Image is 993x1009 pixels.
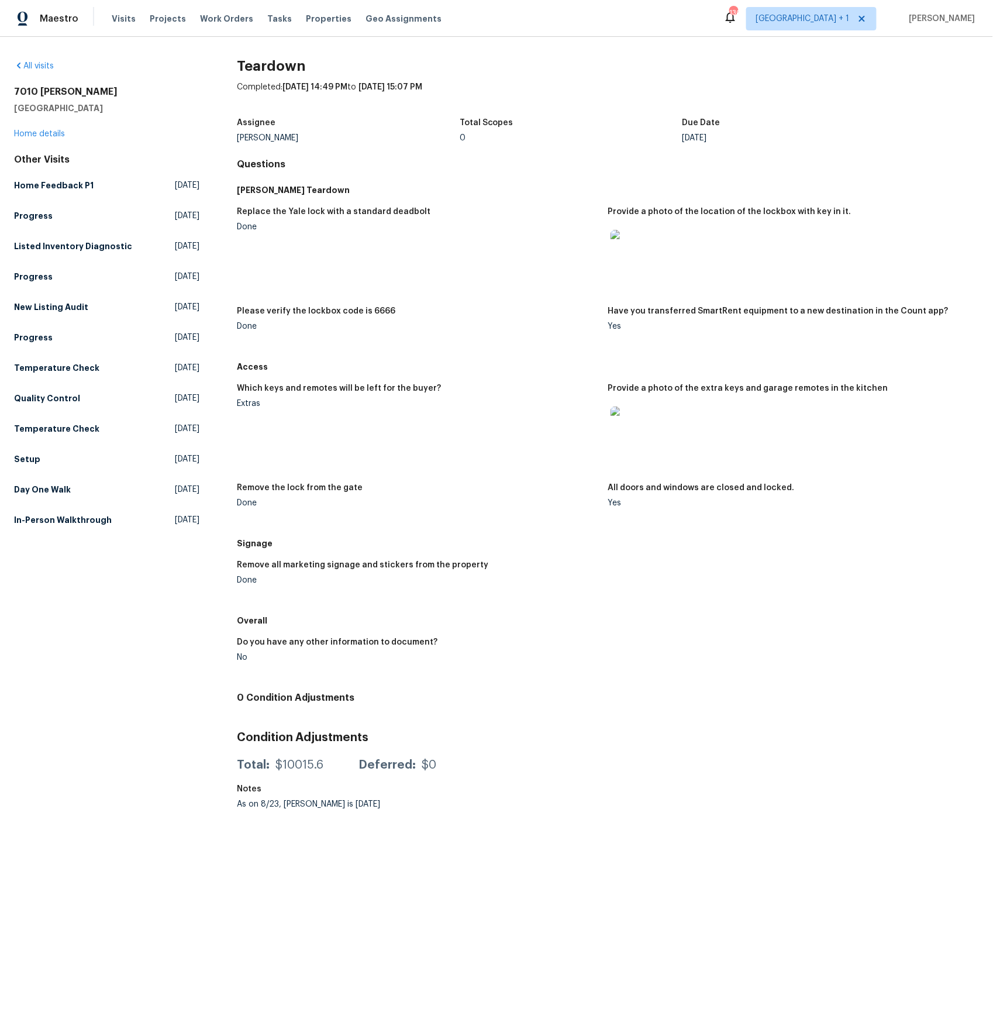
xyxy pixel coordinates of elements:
[237,801,460,809] div: As on 8/23, [PERSON_NAME] is [DATE]
[237,760,270,772] div: Total:
[175,423,199,435] span: [DATE]
[237,361,979,373] h5: Access
[14,484,71,495] h5: Day One Walk
[112,13,136,25] span: Visits
[175,332,199,343] span: [DATE]
[237,561,488,569] h5: Remove all marketing signage and stickers from the property
[14,362,99,374] h5: Temperature Check
[237,307,395,315] h5: Please verify the lockbox code is 6666
[14,327,199,348] a: Progress[DATE]
[14,86,199,98] h2: 7010 [PERSON_NAME]
[237,208,430,216] h5: Replace the Yale lock with a standard deadbolt
[608,384,888,392] h5: Provide a photo of the extra keys and garage remotes in the kitchen
[14,154,199,166] div: Other Visits
[175,180,199,191] span: [DATE]
[237,60,979,72] h2: Teardown
[608,307,949,315] h5: Have you transferred SmartRent equipment to a new destination in the Count app?
[14,392,80,404] h5: Quality Control
[422,760,436,772] div: $0
[175,362,199,374] span: [DATE]
[237,223,598,231] div: Done
[237,732,979,743] h3: Condition Adjustments
[14,102,199,114] h5: [GEOGRAPHIC_DATA]
[14,62,54,70] a: All visits
[237,786,261,794] h5: Notes
[237,159,979,170] h4: Questions
[237,384,441,392] h5: Which keys and remotes will be left for the buyer?
[237,576,598,584] div: Done
[14,479,199,500] a: Day One Walk[DATE]
[14,418,199,439] a: Temperature Check[DATE]
[608,499,970,507] div: Yes
[237,499,598,507] div: Done
[14,205,199,226] a: Progress[DATE]
[14,357,199,378] a: Temperature Check[DATE]
[14,297,199,318] a: New Listing Audit[DATE]
[14,240,132,252] h5: Listed Inventory Diagnostic
[175,240,199,252] span: [DATE]
[175,301,199,313] span: [DATE]
[460,134,682,142] div: 0
[237,119,275,127] h5: Assignee
[237,653,598,662] div: No
[608,208,851,216] h5: Provide a photo of the location of the lockbox with key in it.
[14,388,199,409] a: Quality Control[DATE]
[14,175,199,196] a: Home Feedback P1[DATE]
[608,484,795,492] h5: All doors and windows are closed and locked.
[40,13,78,25] span: Maestro
[682,134,905,142] div: [DATE]
[175,453,199,465] span: [DATE]
[175,484,199,495] span: [DATE]
[237,638,437,646] h5: Do you have any other information to document?
[729,7,737,19] div: 130
[14,449,199,470] a: Setup[DATE]
[460,119,513,127] h5: Total Scopes
[756,13,850,25] span: [GEOGRAPHIC_DATA] + 1
[175,392,199,404] span: [DATE]
[14,301,88,313] h5: New Listing Audit
[237,81,979,112] div: Completed: to
[237,322,598,330] div: Done
[14,266,199,287] a: Progress[DATE]
[14,210,53,222] h5: Progress
[14,180,94,191] h5: Home Feedback P1
[175,210,199,222] span: [DATE]
[366,13,442,25] span: Geo Assignments
[237,184,979,196] h5: [PERSON_NAME] Teardown
[608,322,970,330] div: Yes
[237,615,979,626] h5: Overall
[150,13,186,25] span: Projects
[237,400,598,408] div: Extras
[358,760,416,772] div: Deferred:
[237,692,979,704] h4: 0 Condition Adjustments
[14,236,199,257] a: Listed Inventory Diagnostic[DATE]
[275,760,323,772] div: $10015.6
[175,514,199,526] span: [DATE]
[237,484,363,492] h5: Remove the lock from the gate
[237,134,460,142] div: [PERSON_NAME]
[905,13,975,25] span: [PERSON_NAME]
[175,271,199,283] span: [DATE]
[200,13,253,25] span: Work Orders
[14,509,199,531] a: In-Person Walkthrough[DATE]
[358,83,422,91] span: [DATE] 15:07 PM
[682,119,720,127] h5: Due Date
[267,15,292,23] span: Tasks
[14,514,112,526] h5: In-Person Walkthrough
[14,130,65,138] a: Home details
[14,453,40,465] h5: Setup
[306,13,351,25] span: Properties
[282,83,347,91] span: [DATE] 14:49 PM
[14,271,53,283] h5: Progress
[237,538,979,549] h5: Signage
[14,423,99,435] h5: Temperature Check
[14,332,53,343] h5: Progress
